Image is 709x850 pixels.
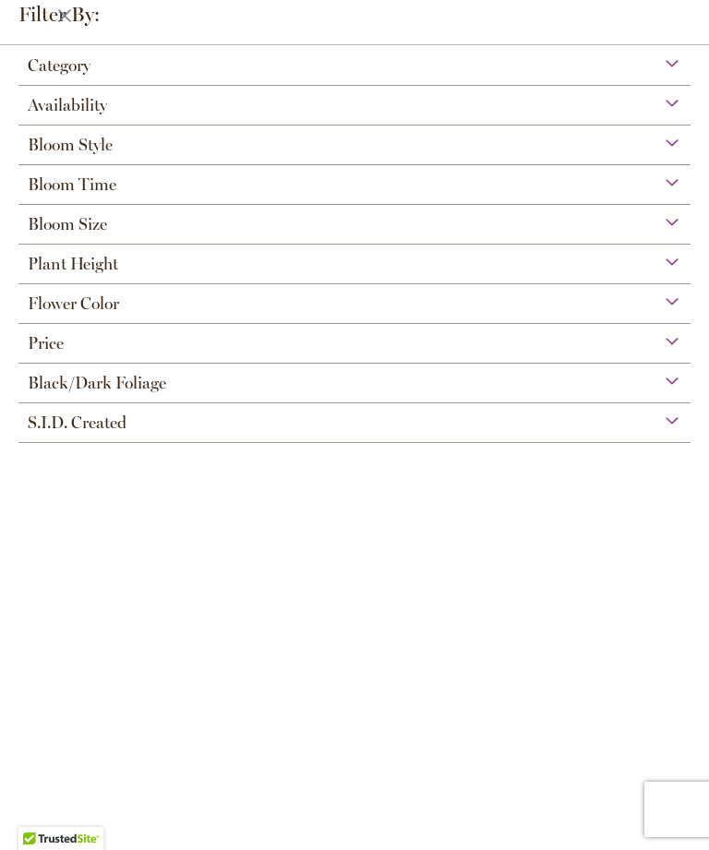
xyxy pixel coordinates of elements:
[28,135,113,155] span: Bloom Style
[28,214,107,234] span: Bloom Size
[28,95,107,115] span: Availability
[28,373,166,393] span: Black/Dark Foliage
[28,254,118,274] span: Plant Height
[28,333,64,353] span: Price
[28,55,90,76] span: Category
[14,784,66,836] iframe: Launch Accessibility Center
[28,174,116,195] span: Bloom Time
[28,413,126,433] span: S.I.D. Created
[28,293,119,314] span: Flower Color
